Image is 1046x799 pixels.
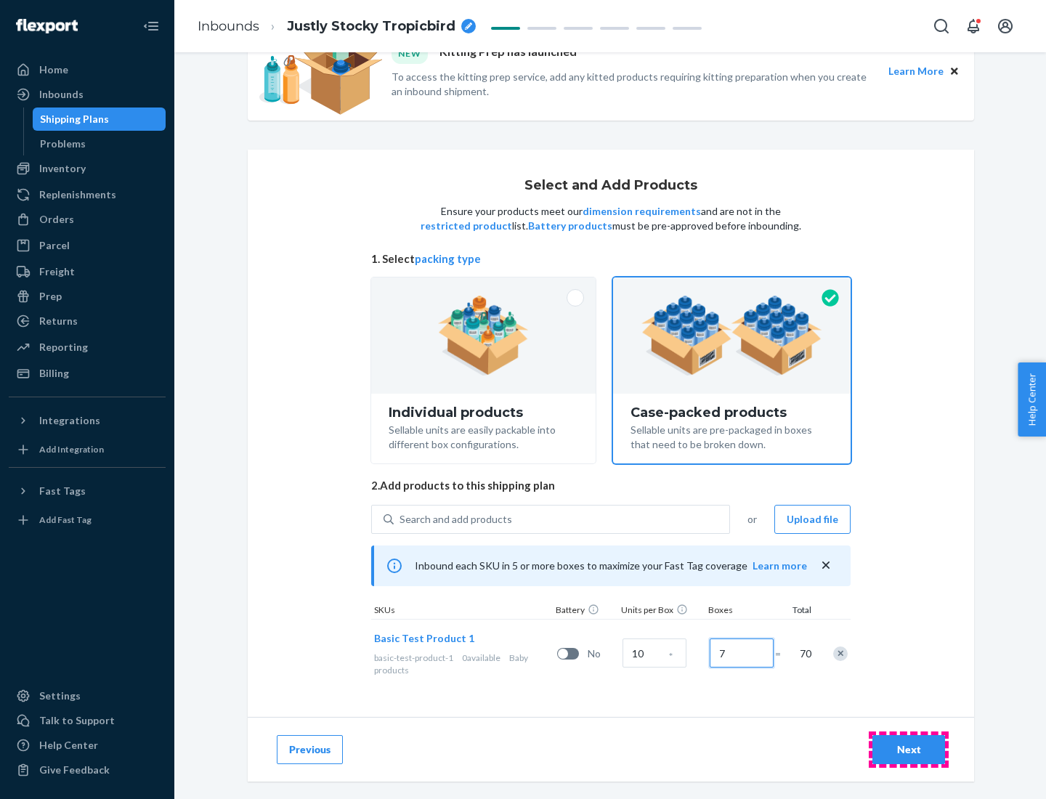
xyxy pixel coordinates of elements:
[40,112,109,126] div: Shipping Plans
[9,684,166,707] a: Settings
[959,12,988,41] button: Open notifications
[438,296,529,376] img: individual-pack.facf35554cb0f1810c75b2bd6df2d64e.png
[39,689,81,703] div: Settings
[198,18,259,34] a: Inbounds
[39,212,74,227] div: Orders
[9,285,166,308] a: Prep
[833,646,848,661] div: Remove Item
[753,559,807,573] button: Learn more
[774,505,851,534] button: Upload file
[415,251,481,267] button: packing type
[389,405,578,420] div: Individual products
[9,479,166,503] button: Fast Tags
[9,183,166,206] a: Replenishments
[39,366,69,381] div: Billing
[39,484,86,498] div: Fast Tags
[39,738,98,753] div: Help Center
[9,709,166,732] a: Talk to Support
[371,478,851,493] span: 2. Add products to this shipping plan
[39,289,62,304] div: Prep
[39,187,116,202] div: Replenishments
[137,12,166,41] button: Close Navigation
[641,296,822,376] img: case-pack.59cecea509d18c883b923b81aeac6d0b.png
[9,336,166,359] a: Reporting
[39,514,92,526] div: Add Fast Tag
[186,5,487,48] ol: breadcrumbs
[1018,362,1046,437] button: Help Center
[819,558,833,573] button: close
[9,508,166,532] a: Add Fast Tag
[588,646,617,661] span: No
[631,420,833,452] div: Sellable units are pre-packaged in boxes that need to be broken down.
[40,137,86,151] div: Problems
[39,713,115,728] div: Talk to Support
[9,157,166,180] a: Inventory
[872,735,945,764] button: Next
[9,260,166,283] a: Freight
[39,161,86,176] div: Inventory
[583,204,701,219] button: dimension requirements
[747,512,757,527] span: or
[371,251,851,267] span: 1. Select
[797,646,811,661] span: 70
[287,17,455,36] span: Justly Stocky Tropicbird
[439,44,577,63] p: Kitting Prep has launched
[277,735,343,764] button: Previous
[39,443,104,455] div: Add Integration
[9,409,166,432] button: Integrations
[374,632,474,644] span: Basic Test Product 1
[775,646,790,661] span: =
[419,204,803,233] p: Ensure your products meet our and are not in the list. must be pre-approved before inbounding.
[553,604,618,619] div: Battery
[39,340,88,354] div: Reporting
[9,438,166,461] a: Add Integration
[524,179,697,193] h1: Select and Add Products
[462,652,500,663] span: 0 available
[400,512,512,527] div: Search and add products
[927,12,956,41] button: Open Search Box
[705,604,778,619] div: Boxes
[392,70,875,99] p: To access the kitting prep service, add any kitted products requiring kitting preparation when yo...
[39,413,100,428] div: Integrations
[710,638,774,668] input: Number of boxes
[371,604,553,619] div: SKUs
[371,545,851,586] div: Inbound each SKU in 5 or more boxes to maximize your Fast Tag coverage
[888,63,944,79] button: Learn More
[623,638,686,668] input: Case Quantity
[33,108,166,131] a: Shipping Plans
[946,63,962,79] button: Close
[9,758,166,782] button: Give Feedback
[618,604,705,619] div: Units per Box
[9,58,166,81] a: Home
[9,734,166,757] a: Help Center
[389,420,578,452] div: Sellable units are easily packable into different box configurations.
[528,219,612,233] button: Battery products
[374,652,453,663] span: basic-test-product-1
[33,132,166,155] a: Problems
[9,309,166,333] a: Returns
[39,264,75,279] div: Freight
[885,742,933,757] div: Next
[421,219,512,233] button: restricted product
[374,652,551,676] div: Baby products
[39,314,78,328] div: Returns
[778,604,814,619] div: Total
[39,62,68,77] div: Home
[631,405,833,420] div: Case-packed products
[9,234,166,257] a: Parcel
[392,44,428,63] div: NEW
[9,208,166,231] a: Orders
[39,87,84,102] div: Inbounds
[374,631,474,646] button: Basic Test Product 1
[16,19,78,33] img: Flexport logo
[991,12,1020,41] button: Open account menu
[9,362,166,385] a: Billing
[39,763,110,777] div: Give Feedback
[9,83,166,106] a: Inbounds
[39,238,70,253] div: Parcel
